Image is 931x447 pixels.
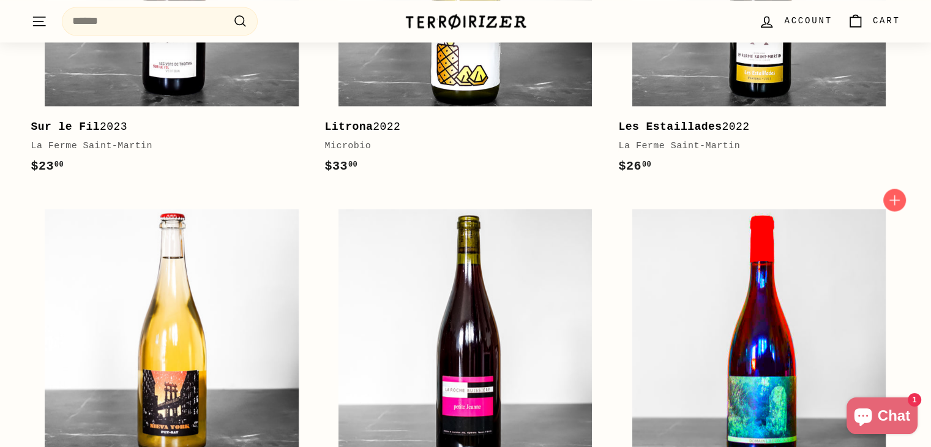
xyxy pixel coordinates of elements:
div: 2022 [324,118,594,136]
span: $33 [324,159,357,173]
b: Sur le Fil [31,121,100,133]
div: 2022 [618,118,888,136]
span: Cart [873,14,900,28]
sup: 00 [54,160,64,169]
div: La Ferme Saint-Martin [31,139,301,154]
span: $23 [31,159,64,173]
b: Les Estaillades [618,121,722,133]
a: Account [751,3,839,39]
sup: 00 [642,160,651,169]
div: 2023 [31,118,301,136]
sup: 00 [348,160,357,169]
span: Account [784,14,832,28]
span: $26 [618,159,651,173]
a: Cart [840,3,908,39]
div: La Ferme Saint-Martin [618,139,888,154]
b: Litrona [324,121,373,133]
div: Microbio [324,139,594,154]
inbox-online-store-chat: Shopify online store chat [843,397,921,437]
